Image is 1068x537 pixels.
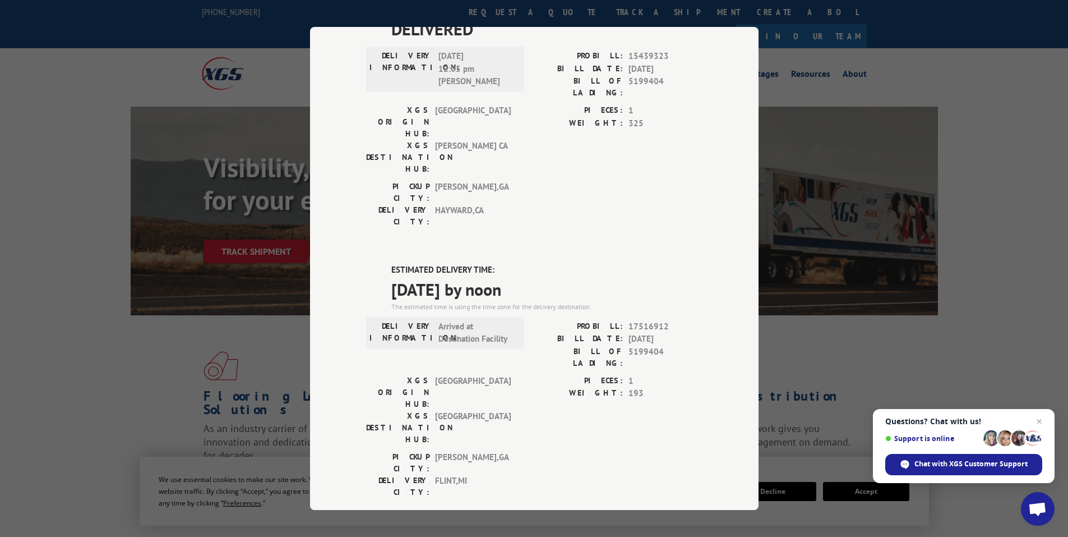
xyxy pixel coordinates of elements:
[391,16,702,42] span: DELIVERED
[366,374,429,410] label: XGS ORIGIN HUB:
[369,320,433,345] label: DELIVERY INFORMATION:
[391,264,702,277] label: ESTIMATED DELIVERY TIME:
[628,62,702,75] span: [DATE]
[366,410,429,445] label: XGS DESTINATION HUB:
[435,410,511,445] span: [GEOGRAPHIC_DATA]
[534,104,623,117] label: PIECES:
[628,117,702,130] span: 325
[435,204,511,228] span: HAYWARD , CA
[628,333,702,346] span: [DATE]
[435,474,511,498] span: FLINT , MI
[369,50,433,88] label: DELIVERY INFORMATION:
[534,50,623,63] label: PROBILL:
[366,451,429,474] label: PICKUP CITY:
[628,320,702,333] span: 17516912
[435,374,511,410] span: [GEOGRAPHIC_DATA]
[628,387,702,400] span: 193
[534,62,623,75] label: BILL DATE:
[366,474,429,498] label: DELIVERY CITY:
[435,451,511,474] span: [PERSON_NAME] , GA
[628,345,702,369] span: 5199404
[628,104,702,117] span: 1
[366,104,429,140] label: XGS ORIGIN HUB:
[435,140,511,175] span: [PERSON_NAME] CA
[391,276,702,301] span: [DATE] by noon
[435,181,511,204] span: [PERSON_NAME] , GA
[1033,415,1046,428] span: Close chat
[366,140,429,175] label: XGS DESTINATION HUB:
[435,104,511,140] span: [GEOGRAPHIC_DATA]
[534,374,623,387] label: PIECES:
[534,387,623,400] label: WEIGHT:
[534,117,623,130] label: WEIGHT:
[1021,492,1055,526] div: Open chat
[366,181,429,204] label: PICKUP CITY:
[534,75,623,99] label: BILL OF LADING:
[366,204,429,228] label: DELIVERY CITY:
[438,50,514,88] span: [DATE] 12:05 pm [PERSON_NAME]
[628,75,702,99] span: 5199404
[628,50,702,63] span: 15439323
[885,417,1042,426] span: Questions? Chat with us!
[438,320,514,345] span: Arrived at Destination Facility
[534,345,623,369] label: BILL OF LADING:
[391,301,702,311] div: The estimated time is using the time zone for the delivery destination.
[534,320,623,333] label: PROBILL:
[628,374,702,387] span: 1
[885,434,979,443] span: Support is online
[914,459,1028,469] span: Chat with XGS Customer Support
[885,454,1042,475] div: Chat with XGS Customer Support
[534,333,623,346] label: BILL DATE:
